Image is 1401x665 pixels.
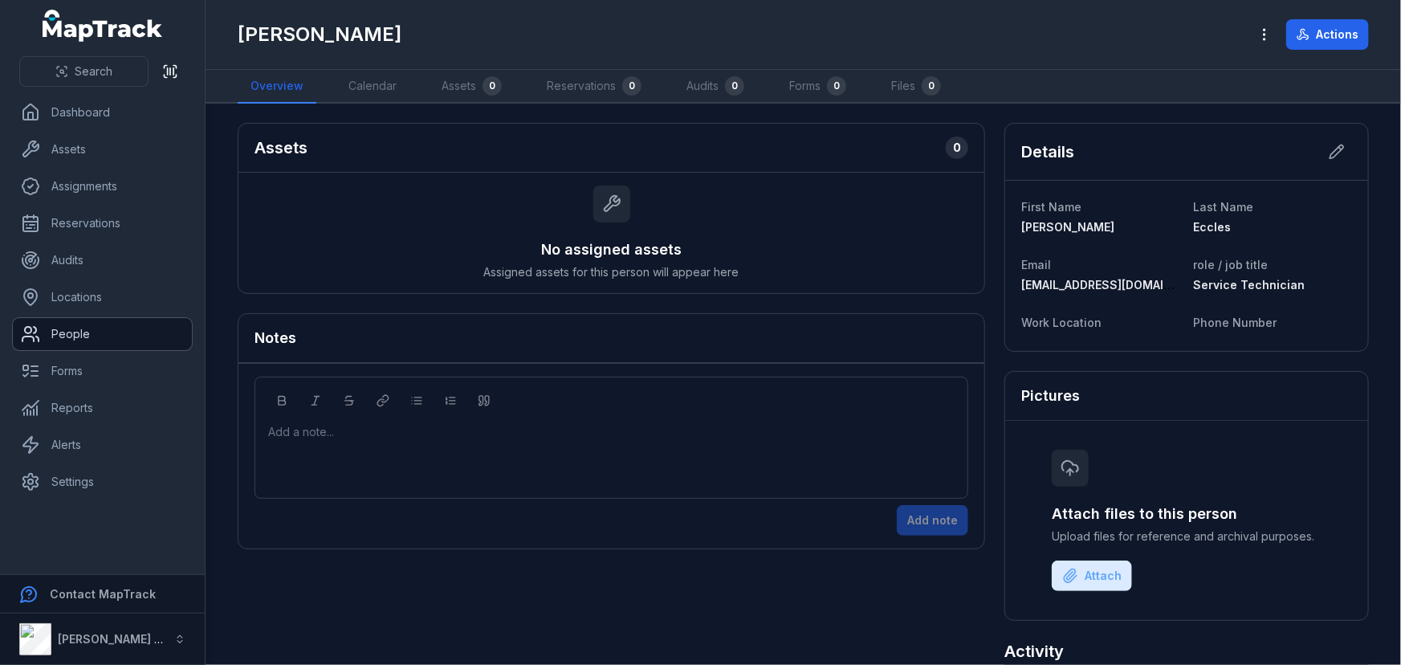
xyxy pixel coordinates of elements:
[1021,385,1080,407] h3: Pictures
[13,355,192,387] a: Forms
[725,76,744,96] div: 0
[1193,200,1253,214] span: Last Name
[1021,278,1215,292] span: [EMAIL_ADDRESS][DOMAIN_NAME]
[1286,19,1369,50] button: Actions
[13,96,192,129] a: Dashboard
[922,76,941,96] div: 0
[13,281,192,313] a: Locations
[878,70,954,104] a: Files0
[776,70,859,104] a: Forms0
[534,70,654,104] a: Reservations0
[1021,141,1074,163] h2: Details
[484,264,739,280] span: Assigned assets for this person will appear here
[541,239,682,261] h3: No assigned assets
[1193,278,1305,292] span: Service Technician
[13,170,192,202] a: Assignments
[483,76,502,96] div: 0
[1052,503,1322,525] h3: Attach files to this person
[336,70,409,104] a: Calendar
[13,466,192,498] a: Settings
[13,207,192,239] a: Reservations
[1004,640,1064,663] h2: Activity
[75,63,112,80] span: Search
[1052,528,1322,545] span: Upload files for reference and archival purposes.
[1021,316,1102,329] span: Work Location
[1021,258,1051,271] span: Email
[255,137,307,159] h2: Assets
[674,70,757,104] a: Audits0
[238,70,316,104] a: Overview
[13,392,192,424] a: Reports
[827,76,846,96] div: 0
[1193,316,1277,329] span: Phone Number
[255,327,296,349] h3: Notes
[1193,258,1268,271] span: role / job title
[13,133,192,165] a: Assets
[1021,200,1081,214] span: First Name
[50,587,156,601] strong: Contact MapTrack
[19,56,149,87] button: Search
[1052,561,1132,591] button: Attach
[43,10,163,42] a: MapTrack
[13,244,192,276] a: Audits
[13,429,192,461] a: Alerts
[238,22,401,47] h1: [PERSON_NAME]
[429,70,515,104] a: Assets0
[1193,220,1231,234] span: Eccles
[946,137,968,159] div: 0
[1021,220,1114,234] span: [PERSON_NAME]
[58,632,169,646] strong: [PERSON_NAME] Air
[13,318,192,350] a: People
[622,76,641,96] div: 0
